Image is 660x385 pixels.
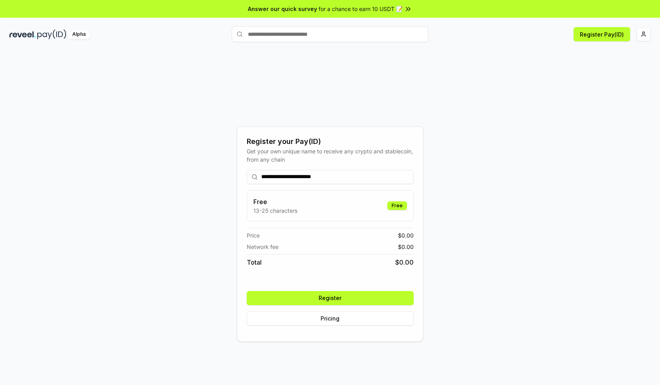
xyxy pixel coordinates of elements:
button: Register Pay(ID) [574,27,630,41]
span: Price [247,231,260,239]
span: for a chance to earn 10 USDT 📝 [319,5,403,13]
span: $ 0.00 [398,231,414,239]
span: $ 0.00 [395,258,414,267]
p: 13-25 characters [253,206,297,215]
img: reveel_dark [9,29,36,39]
span: Total [247,258,262,267]
img: pay_id [37,29,66,39]
div: Register your Pay(ID) [247,136,414,147]
button: Pricing [247,311,414,326]
button: Register [247,291,414,305]
span: Network fee [247,243,279,251]
span: $ 0.00 [398,243,414,251]
div: Alpha [68,29,90,39]
h3: Free [253,197,297,206]
span: Answer our quick survey [248,5,317,13]
div: Free [387,201,407,210]
div: Get your own unique name to receive any crypto and stablecoin, from any chain [247,147,414,164]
